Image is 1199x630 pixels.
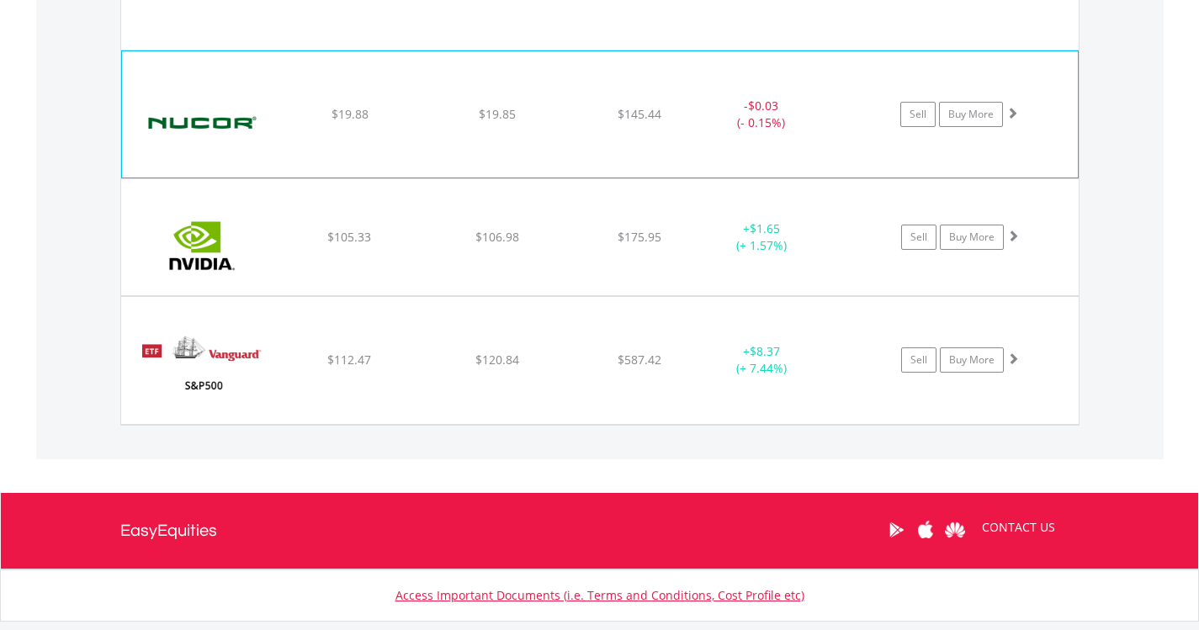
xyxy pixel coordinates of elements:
span: $8.37 [750,343,780,359]
a: Sell [901,347,936,373]
a: Buy More [939,102,1003,127]
img: EQU.US.VOO.png [130,318,274,419]
a: Sell [900,102,936,127]
a: Google Play [882,504,911,556]
a: Apple [911,504,941,556]
span: $145.44 [618,106,661,122]
div: + (+ 1.57%) [698,220,825,254]
span: $120.84 [475,352,519,368]
span: $19.88 [332,106,369,122]
span: $175.95 [618,229,661,245]
a: EasyEquities [120,493,217,569]
a: Huawei [941,504,970,556]
a: Buy More [940,347,1004,373]
span: $112.47 [327,352,371,368]
a: CONTACT US [970,504,1067,551]
span: $587.42 [618,352,661,368]
span: $0.03 [748,98,778,114]
a: Access Important Documents (i.e. Terms and Conditions, Cost Profile etc) [395,587,804,603]
span: $105.33 [327,229,371,245]
a: Buy More [940,225,1004,250]
span: $106.98 [475,229,519,245]
span: $1.65 [750,220,780,236]
div: + (+ 7.44%) [698,343,825,377]
img: EQU.US.NUE.png [130,72,275,173]
a: Sell [901,225,936,250]
span: $19.85 [479,106,516,122]
img: EQU.US.NVDA.png [130,200,274,291]
div: - (- 0.15%) [698,98,824,131]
